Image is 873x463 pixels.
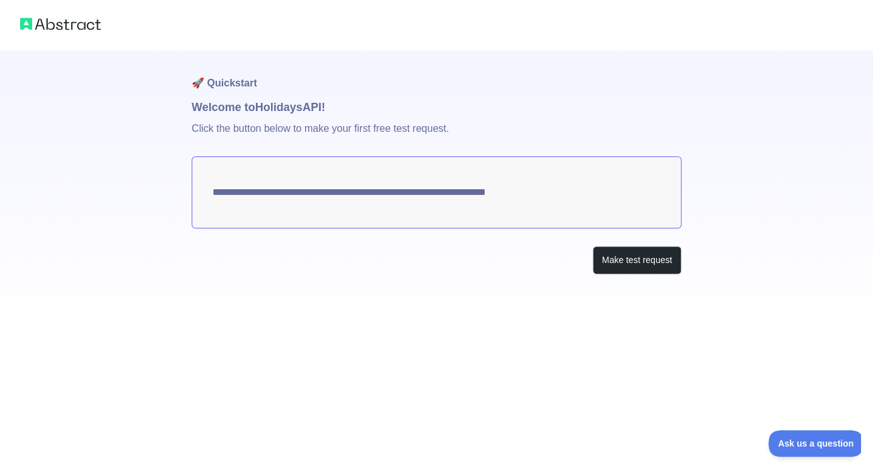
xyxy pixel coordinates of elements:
[593,246,681,274] button: Make test request
[192,50,681,98] h1: 🚀 Quickstart
[192,116,681,156] p: Click the button below to make your first free test request.
[20,15,101,33] img: Abstract logo
[192,98,681,116] h1: Welcome to Holidays API!
[768,430,860,457] iframe: Toggle Customer Support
